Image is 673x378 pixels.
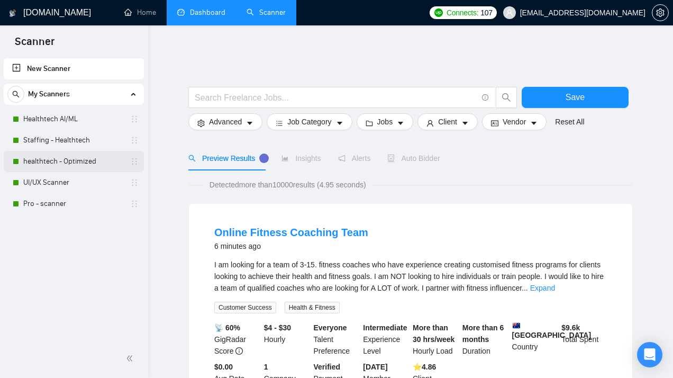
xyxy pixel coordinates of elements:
b: More than 6 months [462,323,504,344]
li: New Scanner [4,58,144,79]
b: [GEOGRAPHIC_DATA] [512,322,592,339]
span: Detected more than 10000 results (4.95 seconds) [202,179,374,191]
span: ... [522,284,528,292]
span: Customer Success [214,302,276,313]
span: Insights [281,154,321,163]
b: $ 9.6k [561,323,580,332]
a: Staffing - Healthtech [23,130,124,151]
span: search [188,155,196,162]
b: 1 [264,363,268,371]
button: search [496,87,517,108]
span: info-circle [482,94,489,101]
span: Auto Bidder [387,154,440,163]
div: Hourly Load [411,322,460,357]
img: logo [9,5,16,22]
span: Job Category [287,116,331,128]
button: settingAdvancedcaret-down [188,113,262,130]
span: notification [338,155,345,162]
img: 🇦🇺 [513,322,520,329]
div: Country [510,322,560,357]
a: setting [652,8,669,17]
span: folder [366,119,373,127]
a: searchScanner [247,8,286,17]
span: Client [438,116,457,128]
div: 6 minutes ago [214,240,368,253]
span: holder [130,157,139,166]
a: healthtech - Optimized [23,151,124,172]
a: homeHome [124,8,156,17]
a: dashboardDashboard [177,8,225,17]
b: ⭐️ 4.86 [413,363,436,371]
span: Jobs [377,116,393,128]
div: I am looking for a team of 3-15. fitness coaches who have experience creating customised fitness ... [214,259,607,294]
button: barsJob Categorycaret-down [267,113,352,130]
button: idcardVendorcaret-down [482,113,547,130]
button: Save [522,87,629,108]
span: Save [566,91,585,104]
span: holder [130,136,139,145]
span: robot [387,155,395,162]
span: user [506,9,513,16]
div: Duration [460,322,510,357]
button: userClientcaret-down [417,113,478,130]
span: area-chart [281,155,289,162]
span: holder [130,115,139,123]
span: info-circle [235,347,243,355]
a: New Scanner [12,58,135,79]
span: Scanner [6,34,63,56]
b: 📡 60% [214,323,240,332]
span: 107 [480,7,492,19]
span: search [8,91,24,98]
span: Vendor [503,116,526,128]
b: [DATE] [363,363,387,371]
a: UI/UX Scanner [23,172,124,193]
span: caret-down [336,119,343,127]
b: $4 - $30 [264,323,291,332]
span: bars [276,119,283,127]
div: Open Intercom Messenger [637,342,662,367]
span: Health & Fitness [285,302,340,313]
span: setting [197,119,205,127]
button: setting [652,4,669,21]
div: GigRadar Score [212,322,262,357]
img: upwork-logo.png [434,8,443,17]
div: Total Spent [559,322,609,357]
span: I am looking for a team of 3-15. fitness coaches who have experience creating customised fitness ... [214,260,604,292]
b: $0.00 [214,363,233,371]
span: holder [130,178,139,187]
span: Advanced [209,116,242,128]
span: caret-down [397,119,404,127]
a: Pro - scanner [23,193,124,214]
span: My Scanners [28,84,70,105]
span: setting [652,8,668,17]
span: user [426,119,434,127]
span: Preview Results [188,154,265,163]
div: Tooltip anchor [259,154,269,163]
li: My Scanners [4,84,144,214]
a: Healthtech AI/ML [23,109,124,130]
div: Talent Preference [312,322,361,357]
span: caret-down [246,119,253,127]
b: Verified [314,363,341,371]
a: Expand [530,284,555,292]
b: Intermediate [363,323,407,332]
span: double-left [126,353,137,364]
span: idcard [491,119,498,127]
span: caret-down [461,119,469,127]
span: holder [130,200,139,208]
input: Search Freelance Jobs... [195,91,477,104]
span: Alerts [338,154,371,163]
div: Experience Level [361,322,411,357]
b: More than 30 hrs/week [413,323,454,344]
span: Connects: [447,7,478,19]
a: Reset All [555,116,584,128]
button: search [7,86,24,103]
div: Hourly [262,322,312,357]
b: Everyone [314,323,347,332]
span: search [496,93,516,102]
a: Online Fitness Coaching Team [214,227,368,238]
span: caret-down [530,119,538,127]
button: folderJobscaret-down [357,113,414,130]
